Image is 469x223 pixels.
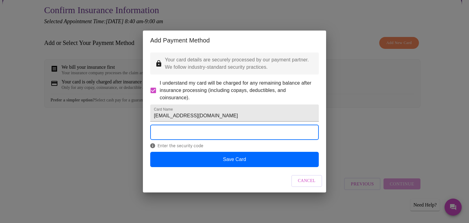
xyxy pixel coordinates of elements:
[298,177,316,185] span: Cancel
[160,79,314,101] span: I understand my card will be charged for any remaining balance after insurance processing (includ...
[150,152,319,167] button: Save Card
[291,175,322,187] button: Cancel
[150,35,319,45] h2: Add Payment Method
[151,125,318,140] iframe: Secure Credit Card Form
[150,143,319,148] span: Enter the security code
[165,56,314,71] p: Your card details are securely processed by our payment partner. We follow industry-standard secu...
